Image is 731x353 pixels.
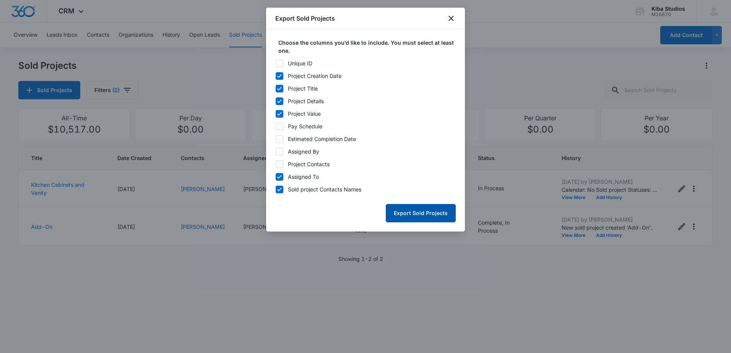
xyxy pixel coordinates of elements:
[278,39,459,55] label: Choose the columns you’d like to include. You must select at least one.
[288,147,319,155] div: Assigned By
[447,14,456,23] button: close
[288,84,318,92] div: Project Title
[288,110,321,118] div: Project Value
[288,160,330,168] div: Project Contacts
[275,14,335,23] h1: Export Sold Projects
[288,59,312,67] div: Unique ID
[288,122,322,130] div: Pay Schedule
[288,135,356,143] div: Estimated Completion Date
[386,204,456,222] button: Export Sold Projects
[288,97,324,105] div: Project Details
[288,173,319,181] div: Assigned To
[288,72,341,80] div: Project Creation Date
[288,185,361,193] div: Sold project Contacts Names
